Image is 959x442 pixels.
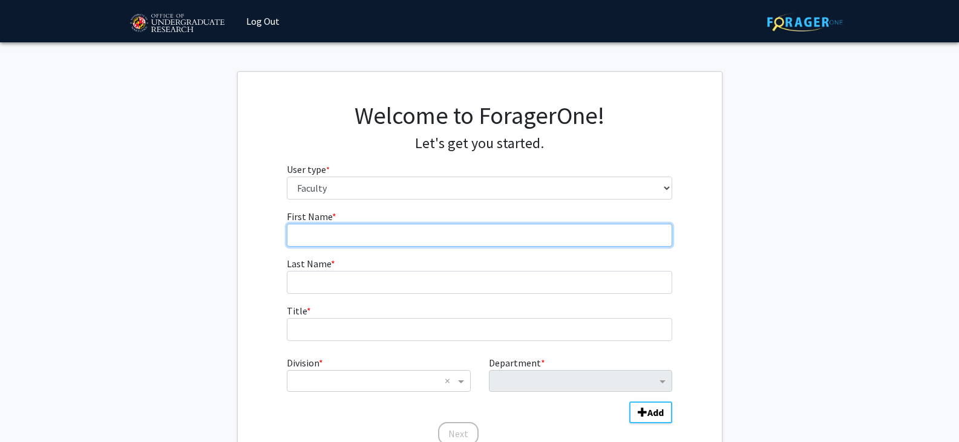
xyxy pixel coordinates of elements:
[278,356,479,392] div: Division
[480,356,681,392] div: Department
[287,162,330,177] label: User type
[629,401,672,423] button: Add Division/Department
[287,210,332,223] span: First Name
[287,370,470,392] ng-select: Division
[287,101,672,130] h1: Welcome to ForagerOne!
[445,374,455,388] span: Clear all
[767,13,843,31] img: ForagerOne Logo
[9,388,51,433] iframe: Chat
[287,258,331,270] span: Last Name
[126,8,228,39] img: University of Maryland Logo
[287,305,307,317] span: Title
[647,406,664,418] b: Add
[287,135,672,152] h4: Let's get you started.
[489,370,672,392] ng-select: Department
